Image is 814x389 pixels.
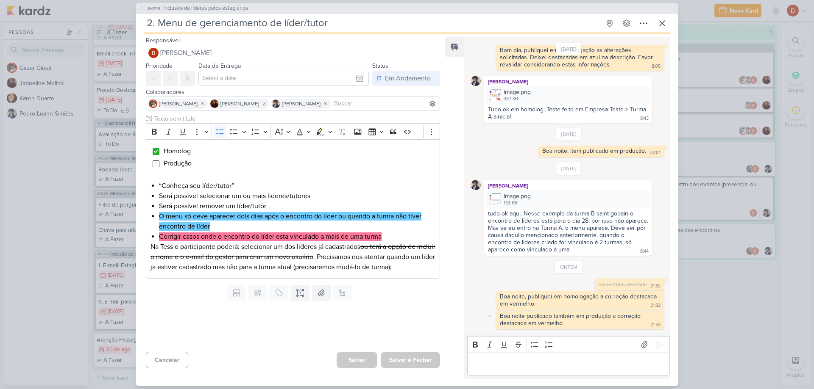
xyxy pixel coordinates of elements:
div: Editor toolbar [467,336,670,353]
span: Produção [164,159,192,168]
div: Boa noite publicado também em produção a correção destacada em vermelho. [500,312,642,327]
span: comentário deletado [599,281,647,287]
img: zLPaKbeeMTHpaOzbMVPKCdBElYyeuLmgHJKtnfne.png [489,89,501,101]
span: [PERSON_NAME] [282,100,321,108]
li: Será possível selecionar um ou mais lideres/tutores [159,191,435,201]
mark: Corrigir casos onde o encontro do líder esta vinculado a mais de uma turma [159,232,382,241]
button: [PERSON_NAME] [146,45,440,61]
img: Davi Elias Teixeira [148,48,159,58]
div: Tudo ok em homolog. Teste feito em Empresa Teste > Turma A ainicial [488,106,648,120]
input: Texto sem título [153,114,440,123]
img: mZ49oLbM7ggt0lADZjiB1FvxWmKfeUb6dgHXBALk.png [489,193,501,205]
mark: O menu só deve aparecer dois dias após o encontro do líder ou quando a turma não tiver encontro d... [159,212,421,231]
span: [PERSON_NAME] [220,100,259,108]
img: Pedro Luahn Simões [272,99,280,108]
div: 22:01 [650,149,661,156]
div: Editor editing area: main [146,139,440,279]
img: Jaqueline Molina [210,99,219,108]
img: Pedro Luahn Simões [471,76,481,86]
div: 21:53 [650,322,661,328]
div: 8:43 [640,115,649,122]
span: [PERSON_NAME] [159,100,198,108]
div: 21:32 [650,302,661,309]
label: Status [372,62,388,69]
div: Em Andamento [385,73,431,83]
div: image.png [486,86,650,104]
label: Responsável [146,37,180,44]
button: Cancelar [146,352,188,368]
div: 337 KB [504,96,531,102]
div: [PERSON_NAME] [486,182,650,190]
div: tudo ok aqui. Nesse exemplo da turma B saint gobain o encontro de líderes está para o dia 28, por... [488,210,650,253]
div: 21:32 [650,283,661,290]
div: Boa noite, publiquei em homologação a correção destacada em vermelho. [500,293,658,307]
div: 8:05 [652,63,661,70]
img: Cezar Giusti [149,99,157,108]
label: Data de Entrega [198,62,241,69]
div: image.png [504,88,531,97]
div: [PERSON_NAME] [486,77,650,86]
li: Será possível remover um líder/tutor [159,201,435,211]
div: Editor editing area: main [467,353,670,376]
label: Prioridade [146,62,173,69]
p: Na Tess o participante poderá: selecionar um dos líderes já cadastrados . Precisamos nos atentar ... [151,242,435,272]
div: Boa noite, item publicado em produção. [542,147,646,154]
div: Bom dia, publiquei em homologação as alterações solicitadas. Deixei destacadas em azul na descriç... [500,47,655,68]
div: Colaboradores [146,88,440,97]
button: Em Andamento [372,71,440,86]
span: [PERSON_NAME] [160,48,212,58]
s: ou terá a opção de incluir o nome e o e-mail do gestor para criar um novo usuário [151,243,435,261]
img: Pedro Luahn Simões [471,180,481,190]
div: 153 KB [504,200,531,207]
div: image.png [486,190,650,208]
span: Homolog [164,147,191,155]
div: image.png [504,192,531,201]
input: Kard Sem Título [144,16,600,31]
li: “Conheça seu líder/tutor” [159,181,435,191]
div: 8:44 [640,248,649,255]
div: Editor toolbar [146,123,440,140]
input: Select a date [198,71,369,86]
input: Buscar [332,99,438,109]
